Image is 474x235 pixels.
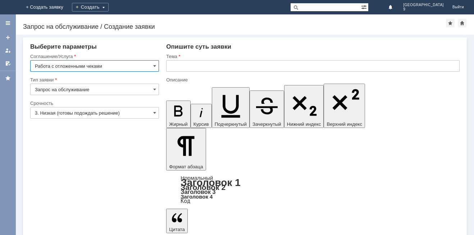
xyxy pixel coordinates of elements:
[166,43,231,50] span: Опишите суть заявки
[252,121,281,127] span: Зачеркнутый
[250,90,284,128] button: Зачеркнутый
[361,3,368,10] span: Расширенный поиск
[446,19,455,27] div: Добавить в избранное
[166,101,191,128] button: Жирный
[169,121,188,127] span: Жирный
[181,183,225,191] a: Заголовок 2
[166,128,206,170] button: Формат абзаца
[166,209,188,233] button: Цитата
[181,175,213,181] a: Нормальный
[2,45,14,56] a: Мои заявки
[166,176,460,204] div: Формат абзаца
[403,7,444,12] span: 9
[324,84,365,128] button: Верхний индекс
[30,54,158,59] div: Соглашение/Услуга
[166,54,458,59] div: Тема
[181,177,241,188] a: Заголовок 1
[30,43,97,50] span: Выберите параметры
[181,198,190,204] a: Код
[30,101,158,106] div: Срочность
[403,3,444,7] span: [GEOGRAPHIC_DATA]
[2,32,14,43] a: Создать заявку
[212,87,250,128] button: Подчеркнутый
[72,3,109,12] div: Создать
[215,121,247,127] span: Подчеркнутый
[181,189,215,195] a: Заголовок 3
[191,104,212,128] button: Курсив
[287,121,321,127] span: Нижний индекс
[458,19,466,27] div: Сделать домашней страницей
[169,227,185,232] span: Цитата
[327,121,362,127] span: Верхний индекс
[30,77,158,82] div: Тип заявки
[23,23,446,30] div: Запрос на обслуживание / Создание заявки
[193,121,209,127] span: Курсив
[181,194,213,200] a: Заголовок 4
[284,85,324,128] button: Нижний индекс
[166,77,458,82] div: Описание
[169,164,203,169] span: Формат абзаца
[2,58,14,69] a: Мои согласования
